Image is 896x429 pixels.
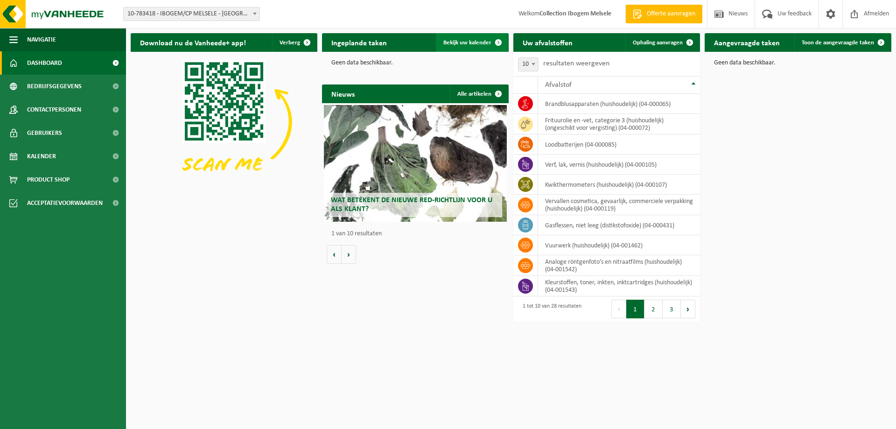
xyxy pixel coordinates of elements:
[124,7,259,21] span: 10-783418 - IBOGEM/CP MELSELE - MELSELE
[538,235,700,255] td: vuurwerk (huishoudelijk) (04-001462)
[324,105,507,222] a: Wat betekent de nieuwe RED-richtlijn voor u als klant?
[644,9,698,19] span: Offerte aanvragen
[714,60,882,66] p: Geen data beschikbaar.
[539,10,611,17] strong: Collection Ibogem Melsele
[513,33,582,51] h2: Uw afvalstoffen
[545,81,572,89] span: Afvalstof
[322,84,364,103] h2: Nieuws
[538,134,700,155] td: loodbatterijen (04-000085)
[27,75,82,98] span: Bedrijfsgegevens
[123,7,260,21] span: 10-783418 - IBOGEM/CP MELSELE - MELSELE
[443,40,491,46] span: Bekijk uw kalender
[272,33,316,52] button: Verberg
[27,191,103,215] span: Acceptatievoorwaarden
[331,60,499,66] p: Geen data beschikbaar.
[27,98,81,121] span: Contactpersonen
[538,94,700,114] td: brandblusapparaten (huishoudelijk) (04-000065)
[538,255,700,276] td: analoge röntgenfoto’s en nitraatfilms (huishoudelijk) (04-001542)
[322,33,396,51] h2: Ingeplande taken
[611,300,626,318] button: Previous
[705,33,789,51] h2: Aangevraagde taken
[538,195,700,215] td: vervallen cosmetica, gevaarlijk, commerciele verpakking (huishoudelijk) (04-000119)
[625,33,699,52] a: Ophaling aanvragen
[681,300,695,318] button: Next
[518,58,538,71] span: 10
[280,40,300,46] span: Verberg
[27,28,56,51] span: Navigatie
[794,33,890,52] a: Toon de aangevraagde taken
[538,276,700,296] td: kleurstoffen, toner, inkten, inktcartridges (huishoudelijk) (04-001543)
[331,197,492,213] span: Wat betekent de nieuwe RED-richtlijn voor u als klant?
[644,300,663,318] button: 2
[131,33,255,51] h2: Download nu de Vanheede+ app!
[27,121,62,145] span: Gebruikers
[625,5,702,23] a: Offerte aanvragen
[27,51,62,75] span: Dashboard
[802,40,874,46] span: Toon de aangevraagde taken
[436,33,508,52] a: Bekijk uw kalender
[538,155,700,175] td: verf, lak, vernis (huishoudelijk) (04-000105)
[538,215,700,235] td: gasflessen, niet leeg (distikstofoxide) (04-000431)
[518,57,539,71] span: 10
[331,231,504,237] p: 1 van 10 resultaten
[626,300,644,318] button: 1
[663,300,681,318] button: 3
[543,60,609,67] label: resultaten weergeven
[633,40,683,46] span: Ophaling aanvragen
[538,114,700,134] td: frituurolie en -vet, categorie 3 (huishoudelijk) (ongeschikt voor vergisting) (04-000072)
[131,52,317,192] img: Download de VHEPlus App
[27,168,70,191] span: Product Shop
[342,245,356,264] button: Volgende
[327,245,342,264] button: Vorige
[27,145,56,168] span: Kalender
[450,84,508,103] a: Alle artikelen
[518,299,581,319] div: 1 tot 10 van 28 resultaten
[538,175,700,195] td: kwikthermometers (huishoudelijk) (04-000107)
